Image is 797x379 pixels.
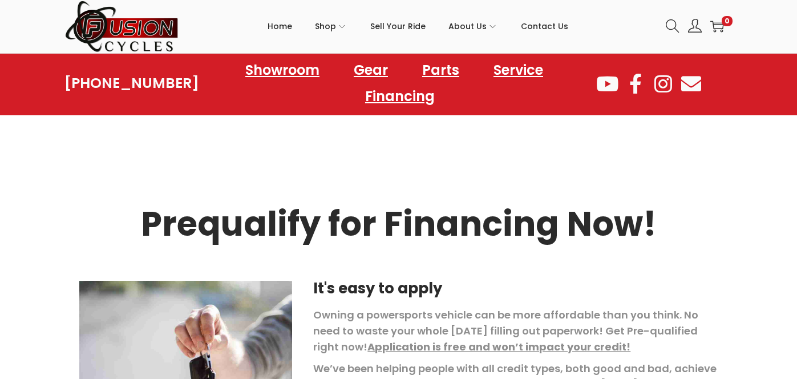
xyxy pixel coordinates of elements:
a: Parts [411,57,471,83]
a: 0 [710,19,724,33]
a: Service [482,57,555,83]
p: Owning a powersports vehicle can be more affordable than you think. No need to waste your whole [... [313,307,718,355]
a: Home [268,1,292,52]
span: Home [268,12,292,41]
span: Sell Your Ride [370,12,426,41]
a: [PHONE_NUMBER] [64,75,199,91]
span: About Us [448,12,487,41]
a: About Us [448,1,498,52]
nav: Primary navigation [179,1,657,52]
h2: Prequalify for Financing Now! [79,207,718,241]
h5: It's easy to apply [313,281,718,296]
span: Application is free and won’t impact your credit! [367,340,630,354]
a: Sell Your Ride [370,1,426,52]
nav: Menu [199,57,595,110]
a: Contact Us [521,1,568,52]
span: Contact Us [521,12,568,41]
span: Shop [315,12,336,41]
a: Gear [342,57,399,83]
a: Showroom [234,57,331,83]
a: Financing [354,83,446,110]
a: Shop [315,1,347,52]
